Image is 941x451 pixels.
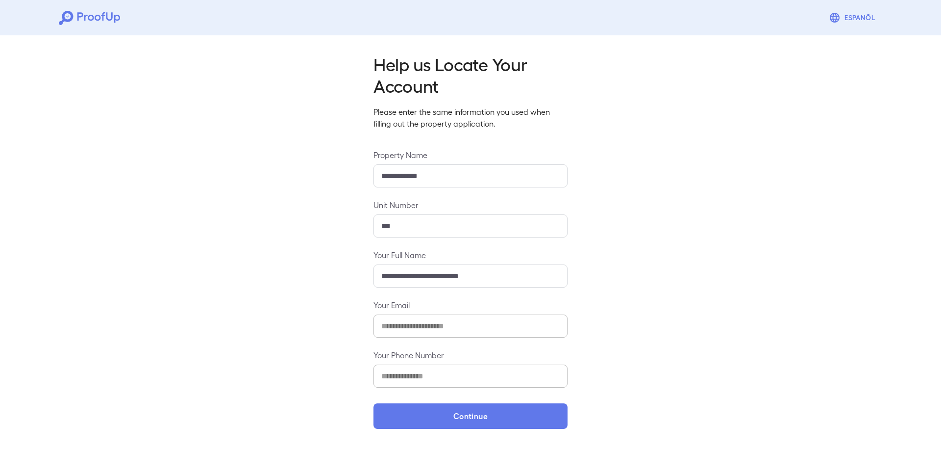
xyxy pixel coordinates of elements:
label: Your Email [373,299,568,311]
label: Your Phone Number [373,349,568,361]
h2: Help us Locate Your Account [373,53,568,96]
p: Please enter the same information you used when filling out the property application. [373,106,568,130]
button: Continue [373,403,568,429]
label: Property Name [373,149,568,160]
label: Your Full Name [373,249,568,261]
button: Espanõl [825,8,882,27]
label: Unit Number [373,199,568,211]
